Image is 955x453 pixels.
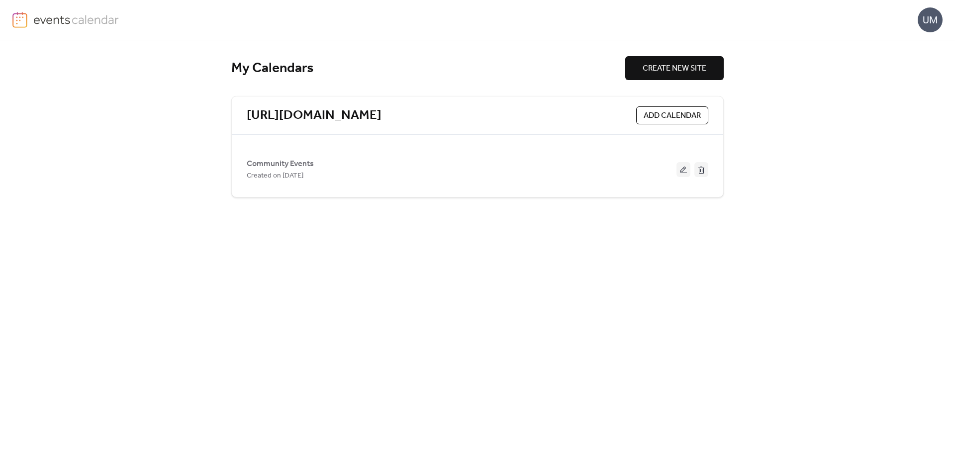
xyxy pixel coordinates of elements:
[643,63,706,75] span: CREATE NEW SITE
[33,12,119,27] img: logo-type
[247,170,303,182] span: Created on [DATE]
[644,110,701,122] span: ADD CALENDAR
[12,12,27,28] img: logo
[247,161,314,167] a: Community Events
[247,158,314,170] span: Community Events
[636,106,708,124] button: ADD CALENDAR
[918,7,943,32] div: UM
[231,60,625,77] div: My Calendars
[247,107,382,124] a: [URL][DOMAIN_NAME]
[625,56,724,80] button: CREATE NEW SITE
